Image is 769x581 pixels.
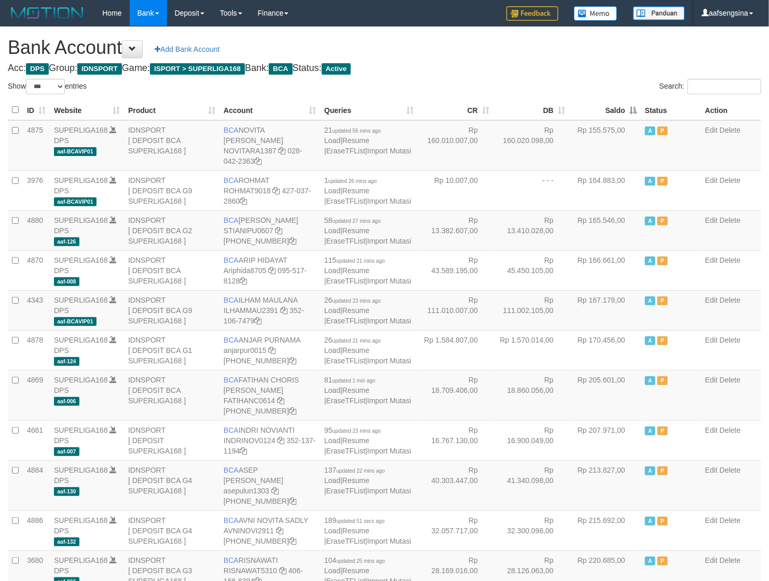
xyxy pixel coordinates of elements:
[657,217,668,225] span: Paused
[224,176,239,185] span: BCA
[279,566,286,575] a: Copy RISNAWAT5310 to clipboard
[54,277,79,286] span: aaf-008
[720,516,740,525] a: Delete
[569,100,641,120] th: Saldo: activate to sort column descending
[367,237,411,245] a: Import Mutasi
[367,277,411,285] a: Import Mutasi
[219,460,320,511] td: ASEP [PERSON_NAME] [PHONE_NUMBER]
[289,537,296,545] a: Copy 4062280135 to clipboard
[657,177,668,186] span: Paused
[54,447,79,456] span: aaf-007
[493,420,569,460] td: Rp 16.900.049,00
[367,147,411,155] a: Import Mutasi
[367,487,411,495] a: Import Mutasi
[224,487,269,495] a: asepulun1303
[342,527,369,535] a: Resume
[333,378,376,384] span: updated 1 min ago
[324,466,385,474] span: 137
[254,157,262,165] a: Copy 0280422363 to clipboard
[23,290,50,330] td: 4343
[271,487,279,495] a: Copy asepulun1303 to clipboard
[333,128,381,134] span: updated 56 mins ago
[219,330,320,370] td: ANJAR PURNAMA [PHONE_NUMBER]
[493,120,569,171] td: Rp 160.020.098,00
[493,370,569,420] td: Rp 18.860.056,00
[342,266,369,275] a: Resume
[324,136,340,145] a: Load
[324,476,340,485] a: Load
[224,306,278,315] a: ILHAMMAU2391
[124,100,219,120] th: Product: activate to sort column ascending
[324,566,340,575] a: Load
[326,197,365,205] a: EraseTFList
[333,218,381,224] span: updated 27 mins ago
[367,447,411,455] a: Import Mutasi
[720,556,740,564] a: Delete
[633,6,685,20] img: panduan.png
[324,336,381,344] span: 26
[705,336,718,344] a: Edit
[324,187,340,195] a: Load
[124,460,219,511] td: IDNSPORT [ DEPOSIT BCA G4 SUPERLIGA168 ]
[324,346,340,355] a: Load
[224,216,239,224] span: BCA
[660,79,761,94] label: Search:
[324,126,381,134] span: 21
[324,176,411,205] span: | | |
[657,126,668,135] span: Paused
[273,187,280,195] a: Copy ROHMAT9018 to clipboard
[326,237,365,245] a: EraseTFList
[224,147,277,155] a: NOVITARA1387
[493,330,569,370] td: Rp 1.570.014,00
[23,100,50,120] th: ID: activate to sort column ascending
[705,466,718,474] a: Edit
[54,357,79,366] span: aaf-124
[336,258,384,264] span: updated 21 mins ago
[23,250,50,290] td: 4870
[219,100,320,120] th: Account: activate to sort column ascending
[569,210,641,250] td: Rp 165.546,00
[720,466,740,474] a: Delete
[645,296,655,305] span: Active
[54,237,79,246] span: aaf-126
[77,63,122,75] span: IDNSPORT
[493,250,569,290] td: Rp 45.450.105,00
[418,100,493,120] th: CR: activate to sort column ascending
[493,100,569,120] th: DB: activate to sort column ascending
[50,100,124,120] th: Website: activate to sort column ascending
[277,436,284,445] a: Copy INDRINOV0124 to clipboard
[720,126,740,134] a: Delete
[705,556,718,564] a: Edit
[224,376,239,384] span: BCA
[569,511,641,550] td: Rp 215.692,00
[324,216,411,245] span: | | |
[418,420,493,460] td: Rp 16.767.130,00
[324,306,340,315] a: Load
[150,63,245,75] span: ISPORT > SUPERLIGA168
[54,426,108,434] a: SUPERLIGA168
[54,537,79,546] span: aaf-132
[324,436,340,445] a: Load
[418,330,493,370] td: Rp 1.584.807,00
[124,210,219,250] td: IDNSPORT [ DEPOSIT BCA G2 SUPERLIGA168 ]
[569,420,641,460] td: Rp 207.971,00
[148,40,226,58] a: Add Bank Account
[224,516,239,525] span: BCA
[574,6,617,21] img: Button%20Memo.svg
[289,407,296,415] a: Copy 4062281727 to clipboard
[645,177,655,186] span: Active
[645,557,655,565] span: Active
[657,257,668,265] span: Paused
[268,266,276,275] a: Copy Ariphida8705 to clipboard
[720,426,740,434] a: Delete
[645,517,655,526] span: Active
[54,256,108,264] a: SUPERLIGA168
[705,256,718,264] a: Edit
[54,126,108,134] a: SUPERLIGA168
[418,511,493,550] td: Rp 32.057.717,00
[276,226,283,235] a: Copy STIANIPU0607 to clipboard
[50,210,124,250] td: DPS
[277,396,284,405] a: Copy FATIHANC0614 to clipboard
[54,516,108,525] a: SUPERLIGA168
[645,466,655,475] span: Active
